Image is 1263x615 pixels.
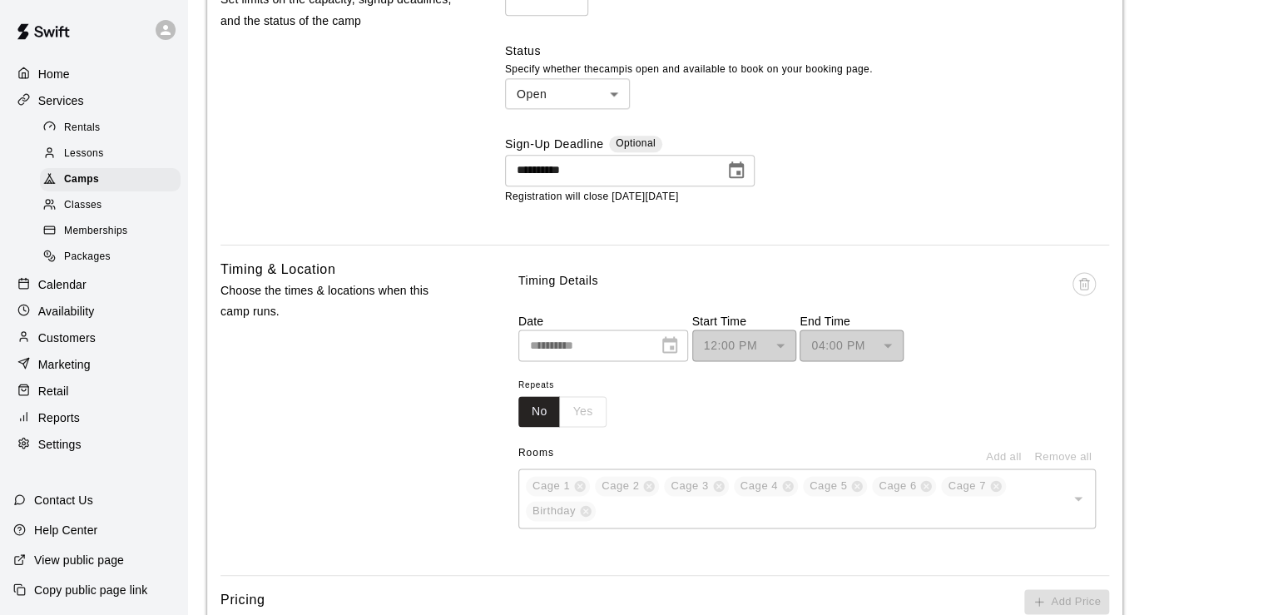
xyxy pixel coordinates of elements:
a: Retail [13,379,174,404]
a: Classes [40,193,187,219]
p: Settings [38,436,82,453]
div: Rentals [40,117,181,140]
p: End Time [800,313,904,330]
span: Repeats [518,374,620,397]
p: Reports [38,409,80,426]
a: Services [13,88,174,113]
a: Reports [13,405,174,430]
a: Rentals [40,115,187,141]
div: Lessons [40,142,181,166]
a: Settings [13,432,174,457]
p: Specify whether the camp is open and available to book on your booking page. [505,62,1109,78]
p: Copy public page link [34,582,147,598]
p: Choose the times & locations when this camp runs. [220,280,452,322]
a: Camps [40,167,187,193]
p: Availability [38,303,95,320]
span: Rooms [518,447,554,459]
p: Services [38,92,84,109]
p: Customers [38,330,96,346]
p: Start Time [692,313,796,330]
button: No [518,396,561,427]
div: Open [505,78,630,109]
a: Customers [13,325,174,350]
span: This booking is in the past or it already has participants, please delete from the Calendar [1072,272,1096,313]
p: Retail [38,383,69,399]
span: Classes [64,197,102,214]
a: Marketing [13,352,174,377]
span: Memberships [64,223,127,240]
h6: Timing & Location [220,259,335,280]
h6: Pricing [220,589,265,611]
span: Camps [64,171,99,188]
div: Camps [40,168,181,191]
p: Date [518,313,688,330]
a: Availability [13,299,174,324]
span: Lessons [64,146,104,162]
span: Packages [64,249,111,265]
div: Classes [40,194,181,217]
span: Optional [616,137,656,149]
p: Help Center [34,522,97,538]
label: Status [505,42,1109,59]
p: Contact Us [34,492,93,508]
a: Memberships [40,219,187,245]
p: View public page [34,552,124,568]
button: Choose date, selected date is Oct 12, 2025 [720,154,753,187]
a: Packages [40,245,187,270]
span: Rentals [64,120,101,136]
div: Memberships [40,220,181,243]
p: Timing Details [518,272,598,290]
label: Sign-Up Deadline [505,136,604,155]
div: outlined button group [518,396,607,427]
p: Marketing [38,356,91,373]
a: Calendar [13,272,174,297]
p: Registration will close [DATE][DATE] [505,189,1109,206]
p: Home [38,66,70,82]
div: Packages [40,246,181,269]
p: Calendar [38,276,87,293]
a: Home [13,62,174,87]
a: Lessons [40,141,187,166]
